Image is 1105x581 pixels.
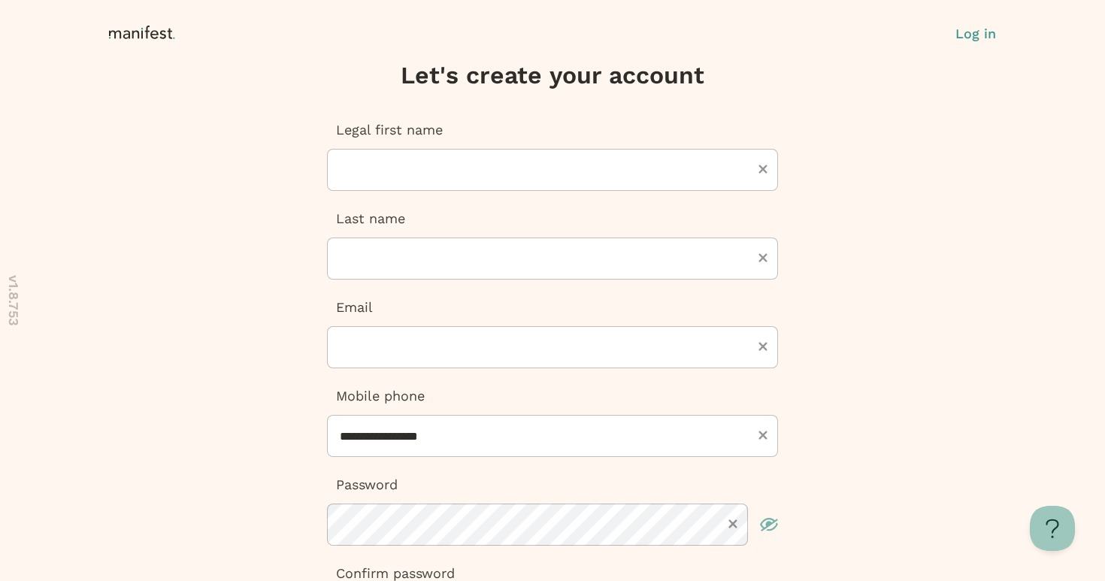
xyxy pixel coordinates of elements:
[327,475,778,495] p: Password
[327,386,778,406] p: Mobile phone
[327,298,778,317] p: Email
[955,24,996,44] button: Log in
[327,120,778,140] p: Legal first name
[327,60,778,90] h3: Let's create your account
[327,209,778,228] p: Last name
[4,275,23,326] p: v 1.8.753
[1030,506,1075,551] iframe: Toggle Customer Support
